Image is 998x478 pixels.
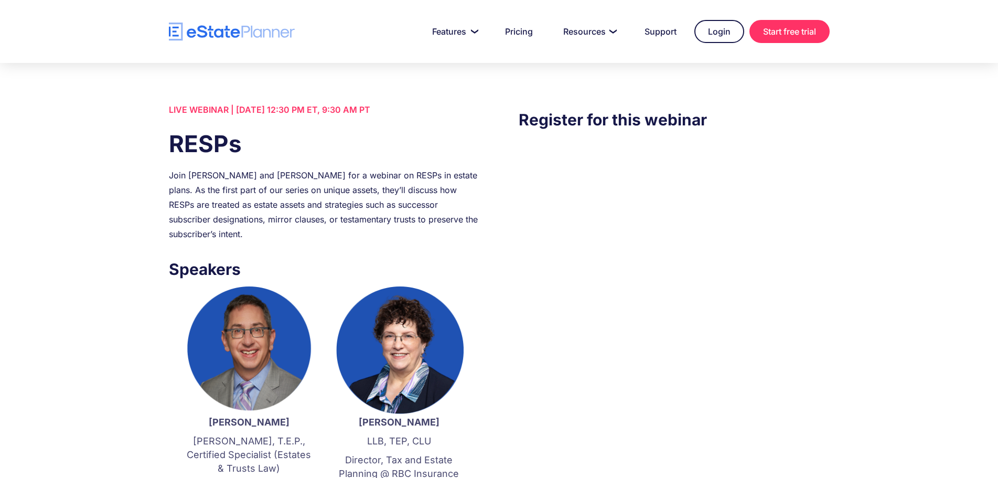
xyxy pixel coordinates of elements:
[209,417,289,428] strong: [PERSON_NAME]
[492,21,545,42] a: Pricing
[420,21,487,42] a: Features
[519,153,829,341] iframe: Form 0
[335,434,464,448] p: LLB, TEP, CLU
[169,102,479,117] div: LIVE WEBINAR | [DATE] 12:30 PM ET, 9:30 AM PT
[694,20,744,43] a: Login
[169,257,479,281] h3: Speakers
[359,417,439,428] strong: [PERSON_NAME]
[185,434,314,475] p: [PERSON_NAME], T.E.P., Certified Specialist (Estates & Trusts Law)
[749,20,830,43] a: Start free trial
[632,21,689,42] a: Support
[169,128,479,160] h1: RESPs
[169,168,479,241] div: Join [PERSON_NAME] and [PERSON_NAME] for a webinar on RESPs in estate plans. As the first part of...
[169,23,295,41] a: home
[519,108,829,132] h3: Register for this webinar
[551,21,627,42] a: Resources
